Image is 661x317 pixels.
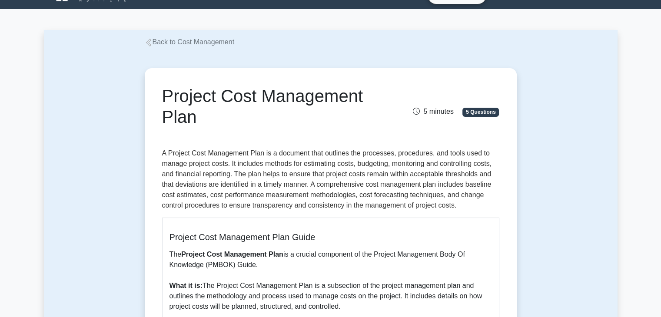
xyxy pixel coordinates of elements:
b: Project Cost Management Plan [181,251,283,258]
h5: Project Cost Management Plan Guide [169,232,492,242]
a: Back to Cost Management [145,38,235,46]
p: A Project Cost Management Plan is a document that outlines the processes, procedures, and tools u... [162,148,499,211]
b: What it is: [169,282,203,289]
h1: Project Cost Management Plan [162,86,383,127]
span: 5 Questions [462,108,499,116]
span: 5 minutes [413,108,453,115]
